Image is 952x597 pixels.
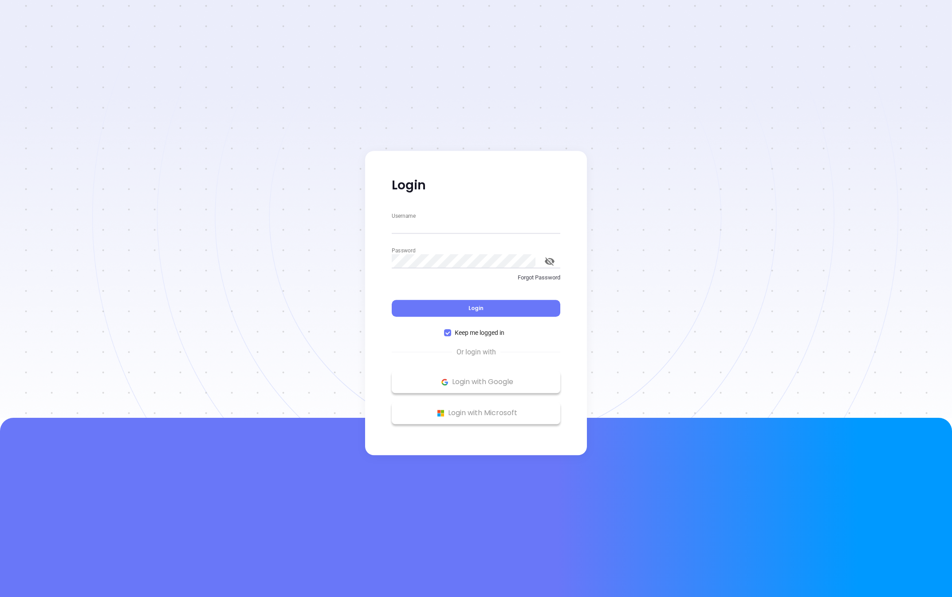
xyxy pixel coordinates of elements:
span: Keep me logged in [451,328,508,338]
label: Username [392,213,416,219]
span: Or login with [452,347,500,357]
button: Login [392,300,560,317]
p: Login [392,177,560,193]
button: Microsoft Logo Login with Microsoft [392,402,560,424]
a: Forgot Password [392,273,560,289]
label: Password [392,248,415,253]
p: Login with Google [396,375,556,389]
span: Login [468,304,484,312]
button: Google Logo Login with Google [392,371,560,393]
button: toggle password visibility [539,251,560,272]
p: Login with Microsoft [396,406,556,420]
img: Google Logo [439,377,450,388]
img: Microsoft Logo [435,408,446,419]
p: Forgot Password [392,273,560,282]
